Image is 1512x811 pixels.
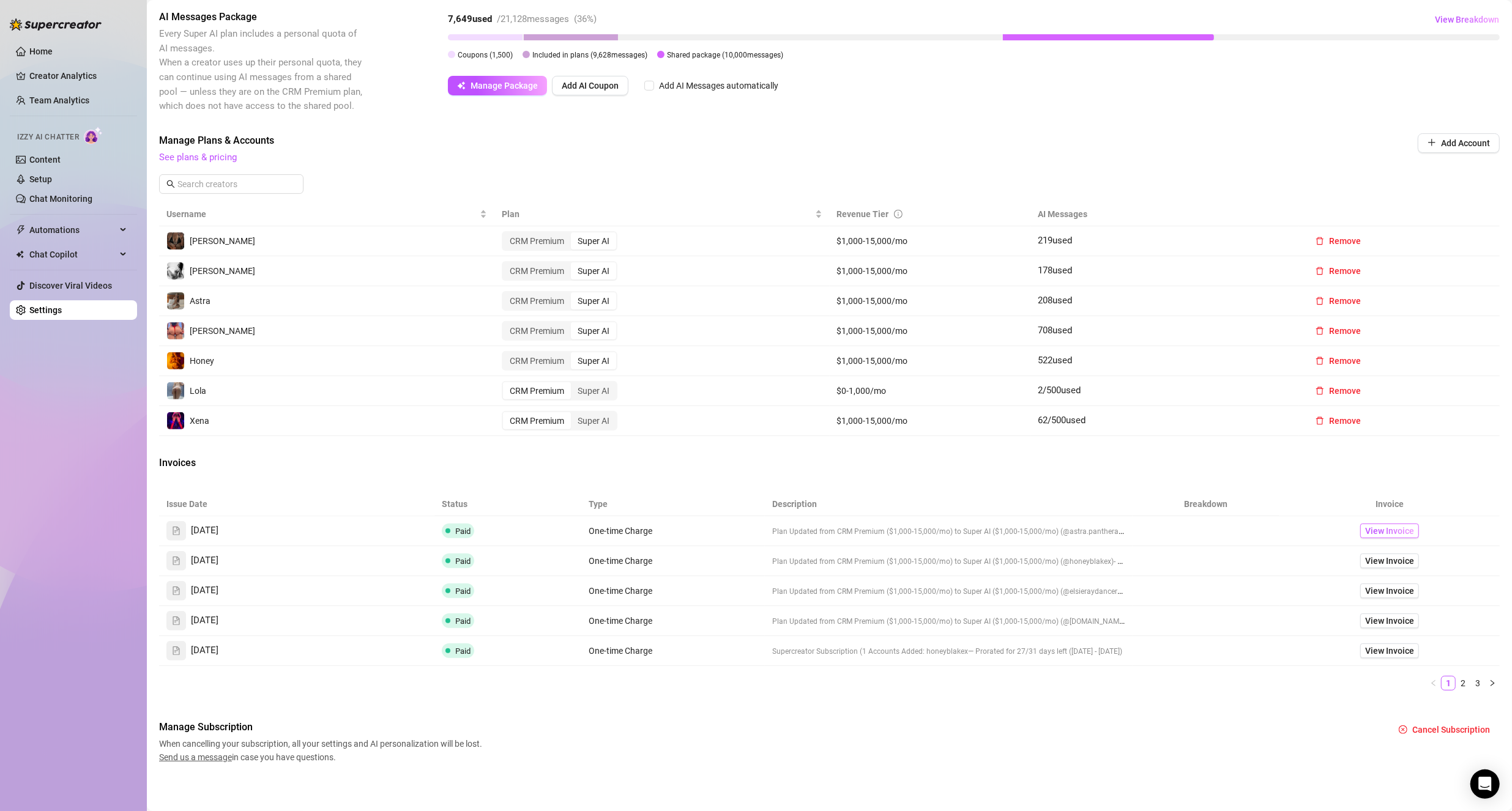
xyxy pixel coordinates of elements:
[190,326,255,336] span: [PERSON_NAME]
[1456,676,1470,690] a: 2
[502,231,617,251] div: segmented control
[1360,613,1419,628] a: View Invoice
[172,646,181,655] span: file-text
[571,322,616,339] div: Super AI
[503,412,571,429] div: CRM Premium
[772,526,1124,536] span: Plan Updated from CRM Premium ($1,000-15,000/mo) to Super AI ($1,000-15,000/mo) (@astra.panthera)
[574,13,597,24] span: ( 36 %)
[502,207,813,221] span: Plan
[10,18,102,31] img: logo-BBDzfeDw.svg
[191,643,218,658] span: [DATE]
[1441,138,1490,148] span: Add Account
[503,232,571,250] div: CRM Premium
[532,51,647,59] span: Included in plans ( 9,628 messages)
[772,647,968,656] span: Supercreator Subscription (1 Accounts Added: honeyblakex
[571,262,616,280] div: Super AI
[830,256,1031,286] td: $1,000-15,000/mo
[1434,10,1500,29] button: View Breakdown
[29,95,89,105] a: Team Analytics
[503,382,571,399] div: CRM Premium
[455,527,471,536] span: Paid
[968,647,1122,656] span: — Prorated for 27/31 days left ([DATE] - [DATE])
[1365,584,1414,598] span: View Invoice
[1128,617,1363,626] span: - Prorated for the 16 remaining days in the billing cycle ([DATE] - [DATE])
[503,322,571,339] div: CRM Premium
[29,281,112,291] a: Discover Viral Videos
[455,617,471,626] span: Paid
[1365,644,1414,657] span: View Invoice
[765,492,1132,516] th: Description
[159,202,494,226] th: Username
[1426,676,1441,691] li: Previous Page
[830,346,1031,376] td: $1,000-15,000/mo
[455,557,471,566] span: Paid
[1329,326,1361,336] span: Remove
[434,492,581,516] th: Status
[190,236,255,246] span: [PERSON_NAME]
[29,305,62,315] a: Settings
[1133,492,1279,516] th: Breakdown
[1489,680,1496,687] span: right
[16,225,26,235] span: thunderbolt
[667,51,783,59] span: Shared package ( 10,000 messages)
[503,262,571,280] div: CRM Premium
[29,194,92,204] a: Chat Monitoring
[167,232,184,250] img: Nina
[455,587,471,596] span: Paid
[1038,355,1072,366] span: 522 used
[1360,524,1419,538] a: View Invoice
[29,245,116,264] span: Chat Copilot
[571,412,616,429] div: Super AI
[1485,676,1500,691] button: right
[894,210,903,218] span: info-circle
[448,76,547,95] button: Manage Package
[159,492,434,516] th: Issue Date
[1426,676,1441,691] button: left
[191,583,218,598] span: [DATE]
[167,322,184,339] img: Stella
[503,352,571,369] div: CRM Premium
[191,554,218,568] span: [DATE]
[571,352,616,369] div: Super AI
[458,51,513,59] span: Coupons ( 1,500 )
[177,177,286,191] input: Search creators
[1316,237,1324,245] span: delete
[1428,138,1436,147] span: plus
[772,557,1114,566] span: Plan Updated from CRM Premium ($1,000-15,000/mo) to Super AI ($1,000-15,000/mo) (@honeyblakex)
[571,232,616,250] div: Super AI
[494,202,830,226] th: Plan
[1114,556,1349,566] span: - Prorated for the 16 remaining days in the billing cycle ([DATE] - [DATE])
[16,250,24,259] img: Chat Copilot
[191,524,218,538] span: [DATE]
[29,155,61,165] a: Content
[1430,680,1437,687] span: left
[29,220,116,240] span: Automations
[571,292,616,309] div: Super AI
[172,617,181,625] span: file-text
[17,131,79,143] span: Izzy AI Chatter
[172,527,181,535] span: file-text
[167,352,184,369] img: Honey
[1038,295,1072,306] span: 208 used
[1306,261,1371,281] button: Remove
[502,321,617,341] div: segmented control
[159,152,237,163] a: See plans & pricing
[502,261,617,281] div: segmented control
[1316,297,1324,305] span: delete
[1471,676,1484,690] a: 3
[552,76,628,95] button: Add AI Coupon
[502,411,617,431] div: segmented control
[190,386,206,396] span: Lola
[1456,676,1470,691] li: 2
[497,13,569,24] span: / 21,128 messages
[1399,725,1407,734] span: close-circle
[830,226,1031,256] td: $1,000-15,000/mo
[159,133,1335,148] span: Manage Plans & Accounts
[1038,325,1072,336] span: 708 used
[159,737,486,764] span: When cancelling your subscription, all your settings and AI personalization will be lost. in case...
[502,351,617,371] div: segmented control
[191,613,218,628] span: [DATE]
[589,616,652,626] span: One-time Charge
[1485,676,1500,691] li: Next Page
[190,356,214,366] span: Honey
